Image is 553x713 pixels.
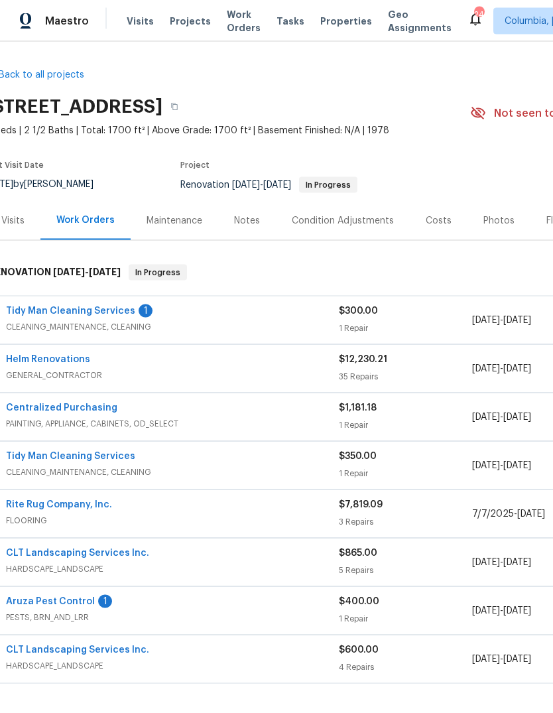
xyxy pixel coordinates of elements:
span: $1,181.18 [339,403,377,413]
span: HARDSCAPE_LANDSCAPE [6,562,339,576]
span: [DATE] [503,461,531,470]
a: Rite Rug Company, Inc. [6,500,112,509]
span: HARDSCAPE_LANDSCAPE [6,659,339,673]
a: Tidy Man Cleaning Services [6,306,135,316]
div: 5 Repairs [339,564,472,577]
div: 1 Repair [339,419,472,432]
span: Geo Assignments [388,8,452,34]
span: - [472,507,545,521]
span: [DATE] [472,413,500,422]
span: [DATE] [472,316,500,325]
span: [DATE] [89,267,121,277]
span: - [472,362,531,375]
span: [DATE] [503,316,531,325]
div: Condition Adjustments [292,214,394,227]
div: 35 Repairs [339,370,472,383]
a: Aruza Pest Control [6,597,95,606]
span: [DATE] [503,413,531,422]
div: 1 Repair [339,467,472,480]
span: CLEANING_MAINTENANCE, CLEANING [6,466,339,479]
span: $865.00 [339,549,377,558]
a: Helm Renovations [6,355,90,364]
span: In Progress [300,181,356,189]
span: [DATE] [503,364,531,373]
span: Maestro [45,15,89,28]
span: Project [180,161,210,169]
span: [DATE] [472,655,500,664]
span: $7,819.09 [339,500,383,509]
span: [DATE] [503,655,531,664]
span: FLOORING [6,514,339,527]
span: [DATE] [472,461,500,470]
span: 7/7/2025 [472,509,514,519]
span: Properties [320,15,372,28]
a: CLT Landscaping Services Inc. [6,549,149,558]
div: 24 [474,8,483,21]
div: 1 [139,304,153,318]
span: CLEANING_MAINTENANCE, CLEANING [6,320,339,334]
span: - [472,556,531,569]
div: 1 [98,595,112,608]
div: 3 Repairs [339,515,472,529]
div: Photos [483,214,515,227]
a: CLT Landscaping Services Inc. [6,645,149,655]
div: 1 Repair [339,612,472,625]
a: Centralized Purchasing [6,403,117,413]
span: PESTS, BRN_AND_LRR [6,611,339,624]
span: $300.00 [339,306,378,316]
span: Projects [170,15,211,28]
span: [DATE] [472,558,500,567]
div: 1 Repair [339,322,472,335]
span: [DATE] [263,180,291,190]
span: Tasks [276,17,304,26]
div: Visits [1,214,25,227]
span: $350.00 [339,452,377,461]
span: Work Orders [227,8,261,34]
span: [DATE] [503,558,531,567]
span: Visits [127,15,154,28]
span: [DATE] [53,267,85,277]
span: [DATE] [472,606,500,616]
span: PAINTING, APPLIANCE, CABINETS, OD_SELECT [6,417,339,430]
div: Costs [426,214,452,227]
span: GENERAL_CONTRACTOR [6,369,339,382]
span: $600.00 [339,645,379,655]
div: 4 Repairs [339,661,472,674]
span: - [472,653,531,666]
span: - [472,459,531,472]
span: - [232,180,291,190]
div: Notes [234,214,260,227]
span: - [53,267,121,277]
span: In Progress [130,266,186,279]
span: [DATE] [503,606,531,616]
span: - [472,314,531,327]
span: - [472,604,531,617]
div: Maintenance [147,214,202,227]
span: [DATE] [472,364,500,373]
span: [DATE] [232,180,260,190]
span: - [472,411,531,424]
span: $12,230.21 [339,355,387,364]
div: Work Orders [56,214,115,227]
span: $400.00 [339,597,379,606]
span: [DATE] [517,509,545,519]
button: Copy Address [162,95,186,119]
span: Renovation [180,180,357,190]
a: Tidy Man Cleaning Services [6,452,135,461]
